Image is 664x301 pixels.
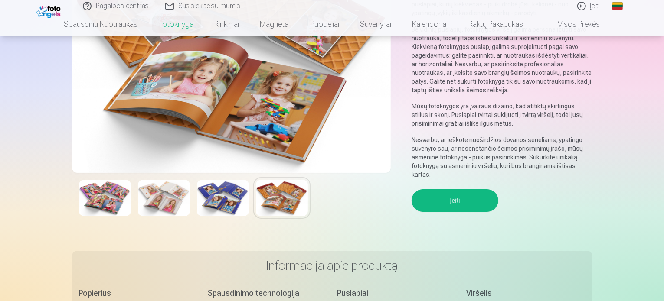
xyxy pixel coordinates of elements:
[337,287,449,299] div: Puslapiai
[79,287,191,299] div: Popierius
[148,12,204,36] a: Fotoknyga
[54,12,148,36] a: Spausdinti nuotraukas
[402,12,458,36] a: Kalendoriai
[467,287,579,299] div: Viršelis
[350,12,402,36] a: Suvenyrai
[458,12,534,36] a: Raktų pakabukas
[412,102,592,128] p: Mūsų fotoknygos yra įvairaus dizaino, kad atitiktų skirtingus stilius ir skonį. Puslapiai tvirtai...
[208,287,320,299] div: Spausdinimo technologija
[412,25,592,94] p: Be vidinių puslapių, fotoknygos viršelį galima personalizuoti savo nuotrauka, todėl ji taps ištie...
[250,12,301,36] a: Magnetai
[36,3,63,18] img: /fa2
[301,12,350,36] a: Puodeliai
[534,12,611,36] a: Visos prekės
[79,258,585,273] h3: Informacija apie produktą
[204,12,250,36] a: Rinkiniai
[412,136,592,179] p: Nesvarbu, ar ieškote nuoširdžios dovanos seneliams, ypatingo suvenyro sau, ar nesenstančio šeimos...
[412,189,498,212] button: Įeiti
